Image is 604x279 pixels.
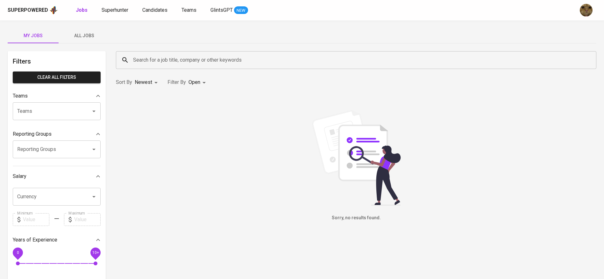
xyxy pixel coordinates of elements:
[116,78,132,86] p: Sort By
[11,32,55,40] span: My Jobs
[188,79,200,85] span: Open
[135,77,160,88] div: Newest
[142,7,167,13] span: Candidates
[8,7,48,14] div: Superpowered
[580,4,593,17] img: ec6c0910-f960-4a00-a8f8-c5744e41279e.jpg
[13,236,57,244] p: Years of Experience
[92,250,99,255] span: 10+
[181,7,196,13] span: Teams
[234,7,248,14] span: NEW
[13,56,101,66] h6: Filters
[210,6,248,14] a: GlintsGPT NEW
[142,6,169,14] a: Candidates
[181,6,198,14] a: Teams
[89,145,98,154] button: Open
[210,7,233,13] span: GlintsGPT
[167,78,186,86] p: Filter By
[8,5,58,15] a: Superpoweredapp logo
[13,130,52,138] p: Reporting Groups
[102,6,130,14] a: Superhunter
[74,213,101,226] input: Value
[13,71,101,83] button: Clear All filters
[89,192,98,201] button: Open
[13,173,26,180] p: Salary
[89,107,98,116] button: Open
[13,128,101,140] div: Reporting Groups
[18,73,96,81] span: Clear All filters
[13,234,101,246] div: Years of Experience
[102,7,128,13] span: Superhunter
[309,110,404,205] img: file_searching.svg
[76,6,89,14] a: Jobs
[49,5,58,15] img: app logo
[188,77,208,88] div: Open
[135,78,152,86] p: Newest
[17,250,19,255] span: 0
[76,7,88,13] b: Jobs
[13,170,101,183] div: Salary
[23,213,49,226] input: Value
[62,32,106,40] span: All Jobs
[116,214,596,221] h6: Sorry, no results found.
[13,92,28,100] p: Teams
[13,90,101,102] div: Teams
